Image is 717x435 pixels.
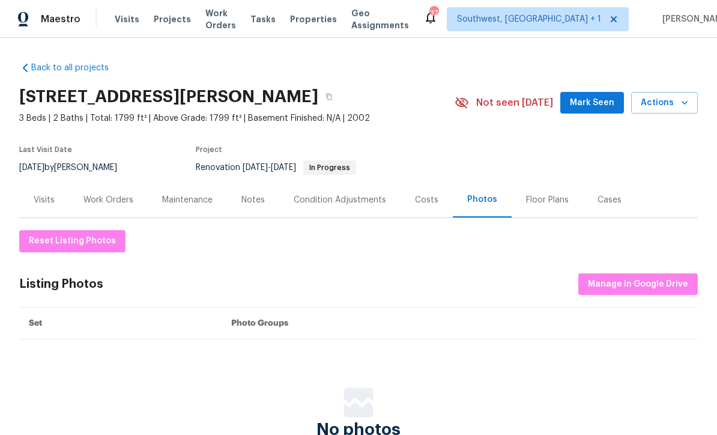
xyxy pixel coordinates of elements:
[205,7,236,31] span: Work Orders
[526,194,569,206] div: Floor Plans
[631,92,698,114] button: Actions
[243,163,296,172] span: -
[29,234,116,249] span: Reset Listing Photos
[597,194,622,206] div: Cases
[457,13,601,25] span: Southwest, [GEOGRAPHIC_DATA] + 1
[19,230,126,252] button: Reset Listing Photos
[570,96,614,111] span: Mark Seen
[641,96,688,111] span: Actions
[19,160,132,175] div: by [PERSON_NAME]
[19,278,103,290] div: Listing Photos
[19,146,72,153] span: Last Visit Date
[588,277,688,292] span: Manage in Google Drive
[560,92,624,114] button: Mark Seen
[250,15,276,23] span: Tasks
[415,194,438,206] div: Costs
[162,194,213,206] div: Maintenance
[41,13,80,25] span: Maestro
[19,112,455,124] span: 3 Beds | 2 Baths | Total: 1799 ft² | Above Grade: 1799 ft² | Basement Finished: N/A | 2002
[241,194,265,206] div: Notes
[154,13,191,25] span: Projects
[19,308,222,339] th: Set
[196,163,356,172] span: Renovation
[19,91,318,103] h2: [STREET_ADDRESS][PERSON_NAME]
[578,273,698,296] button: Manage in Google Drive
[290,13,337,25] span: Properties
[19,62,135,74] a: Back to all projects
[294,194,386,206] div: Condition Adjustments
[476,97,553,109] span: Not seen [DATE]
[351,7,409,31] span: Geo Assignments
[83,194,133,206] div: Work Orders
[304,164,355,171] span: In Progress
[429,7,438,19] div: 37
[222,308,698,339] th: Photo Groups
[271,163,296,172] span: [DATE]
[318,86,340,108] button: Copy Address
[196,146,222,153] span: Project
[19,163,44,172] span: [DATE]
[34,194,55,206] div: Visits
[467,193,497,205] div: Photos
[243,163,268,172] span: [DATE]
[115,13,139,25] span: Visits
